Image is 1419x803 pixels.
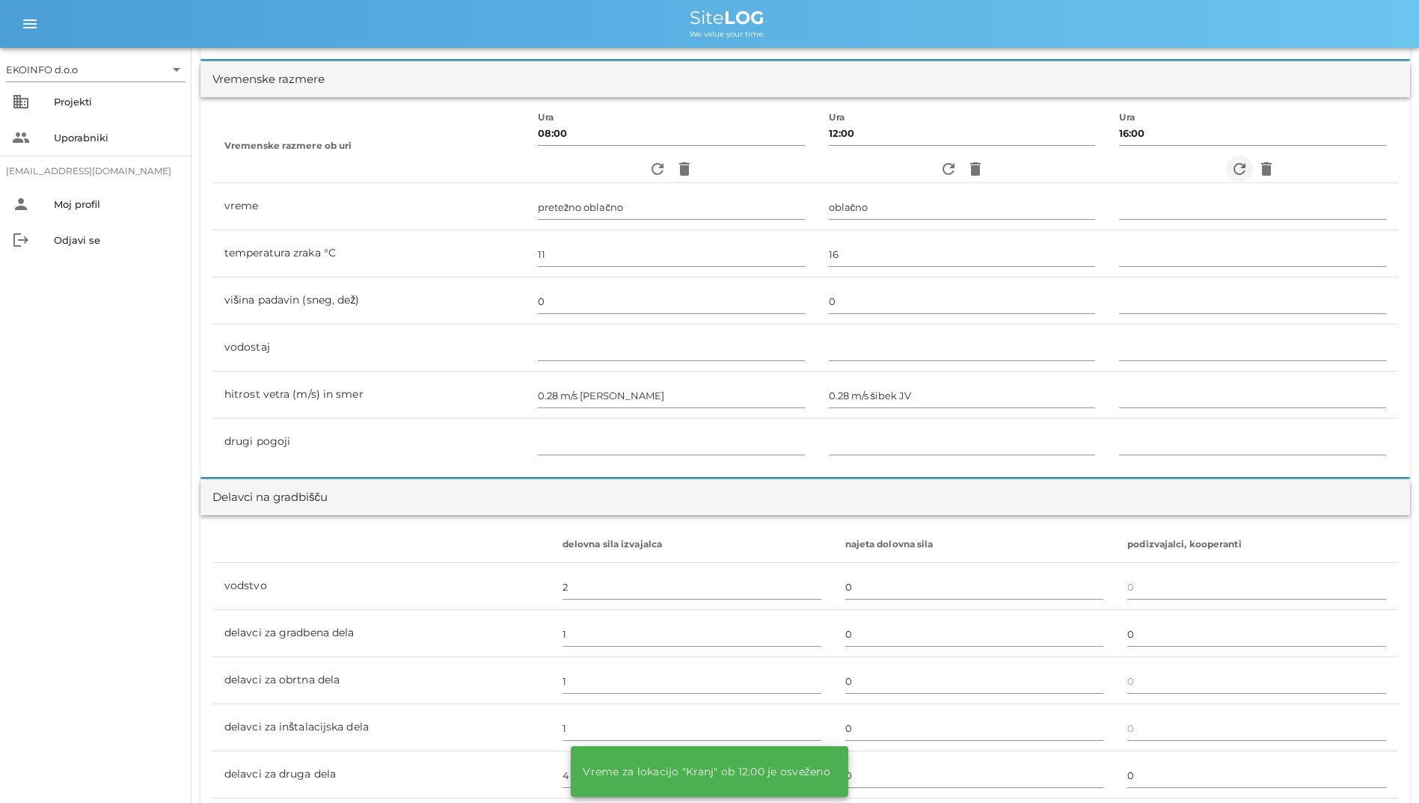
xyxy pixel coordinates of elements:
[563,716,821,740] input: 0
[1127,716,1386,740] input: 0
[829,112,845,123] label: Ura
[1205,642,1419,803] iframe: Chat Widget
[54,96,180,108] div: Projekti
[1127,669,1386,693] input: 0
[212,657,551,704] td: delavci za obrtna dela
[21,15,39,33] i: menu
[845,575,1104,599] input: 0
[1119,112,1135,123] label: Ura
[563,669,821,693] input: 0
[12,195,30,213] i: person
[1127,575,1386,599] input: 0
[6,63,78,76] div: EKOINFO d.o.o
[940,160,957,178] i: refresh
[675,160,693,178] i: delete
[833,527,1116,563] th: najeta dolovna sila
[724,7,764,28] b: LOG
[212,372,526,419] td: hitrost vetra (m/s) in smer
[212,230,526,277] td: temperatura zraka °C
[12,129,30,147] i: people
[212,71,325,88] div: Vremenske razmere
[563,575,821,599] input: 0
[845,669,1104,693] input: 0
[212,109,526,183] th: Vremenske razmere ob uri
[12,231,30,249] i: logout
[845,622,1104,646] input: 0
[845,763,1104,787] input: 0
[212,610,551,657] td: delavci za gradbena dela
[571,754,842,790] div: Vreme za lokacijo "Kranj" ob 12:00 je osveženo
[690,7,764,28] span: Site
[1127,622,1386,646] input: 0
[1257,160,1275,178] i: delete
[563,763,821,787] input: 0
[212,277,526,324] td: višina padavin (sneg, dež)
[54,132,180,144] div: Uporabniki
[649,160,666,178] i: refresh
[845,716,1104,740] input: 0
[168,61,186,79] i: arrow_drop_down
[6,58,186,81] div: EKOINFO d.o.o
[212,563,551,610] td: vodstvo
[551,527,833,563] th: delovna sila izvajalca
[212,183,526,230] td: vreme
[54,198,180,210] div: Moj profil
[1127,763,1386,787] input: 0
[12,93,30,111] i: business
[54,234,180,246] div: Odjavi se
[690,29,764,39] span: We value your time.
[538,112,554,123] label: Ura
[1205,642,1419,803] div: Pripomoček za klepet
[212,704,551,751] td: delavci za inštalacijska dela
[1230,160,1248,178] i: refresh
[212,751,551,799] td: delavci za druga dela
[212,489,328,506] div: Delavci na gradbišču
[212,324,526,372] td: vodostaj
[966,160,984,178] i: delete
[563,622,821,646] input: 0
[1115,527,1398,563] th: podizvajalci, kooperanti
[212,419,526,465] td: drugi pogoji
